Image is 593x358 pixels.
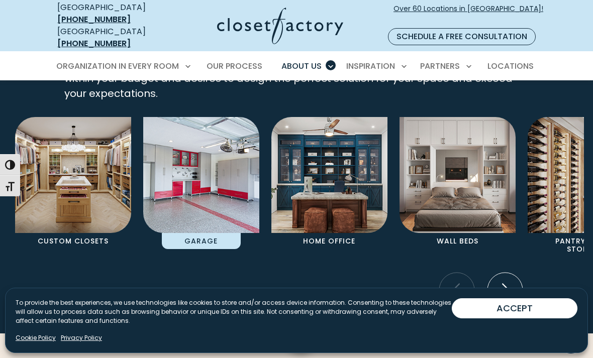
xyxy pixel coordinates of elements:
nav: Primary Menu [49,52,544,80]
span: Our Process [207,60,262,72]
a: Garage Cabinets Garage [137,117,265,249]
img: Closet Factory Logo [217,8,343,44]
span: Partners [420,60,460,72]
span: About Us [281,60,322,72]
span: Over 60 Locations in [GEOGRAPHIC_DATA]! [393,4,543,25]
a: Cookie Policy [16,333,56,342]
button: Previous slide [435,269,478,312]
img: Custom Closet with island [15,117,131,233]
div: [GEOGRAPHIC_DATA] [57,26,167,50]
p: To provide the best experiences, we use technologies like cookies to store and/or access device i... [16,298,452,325]
a: Wall Bed Wall Beds [393,117,522,249]
p: Home Office [290,233,369,249]
p: Wall Beds [418,233,497,249]
p: Garage [162,233,241,249]
span: Inspiration [346,60,395,72]
img: Wall Bed [400,117,516,233]
a: Custom Closet with island Custom Closets [9,117,137,249]
button: Next slide [483,269,527,312]
img: Garage Cabinets [143,117,259,233]
a: Privacy Policy [61,333,102,342]
a: [PHONE_NUMBER] [57,14,131,25]
button: ACCEPT [452,298,577,318]
p: Custom Closets [34,233,113,249]
a: Schedule a Free Consultation [388,28,536,45]
img: Home Office featuring desk and custom cabinetry [271,117,387,233]
div: [GEOGRAPHIC_DATA] [57,2,167,26]
a: [PHONE_NUMBER] [57,38,131,49]
span: Locations [487,60,534,72]
a: Home Office featuring desk and custom cabinetry Home Office [265,117,393,249]
span: Organization in Every Room [56,60,179,72]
